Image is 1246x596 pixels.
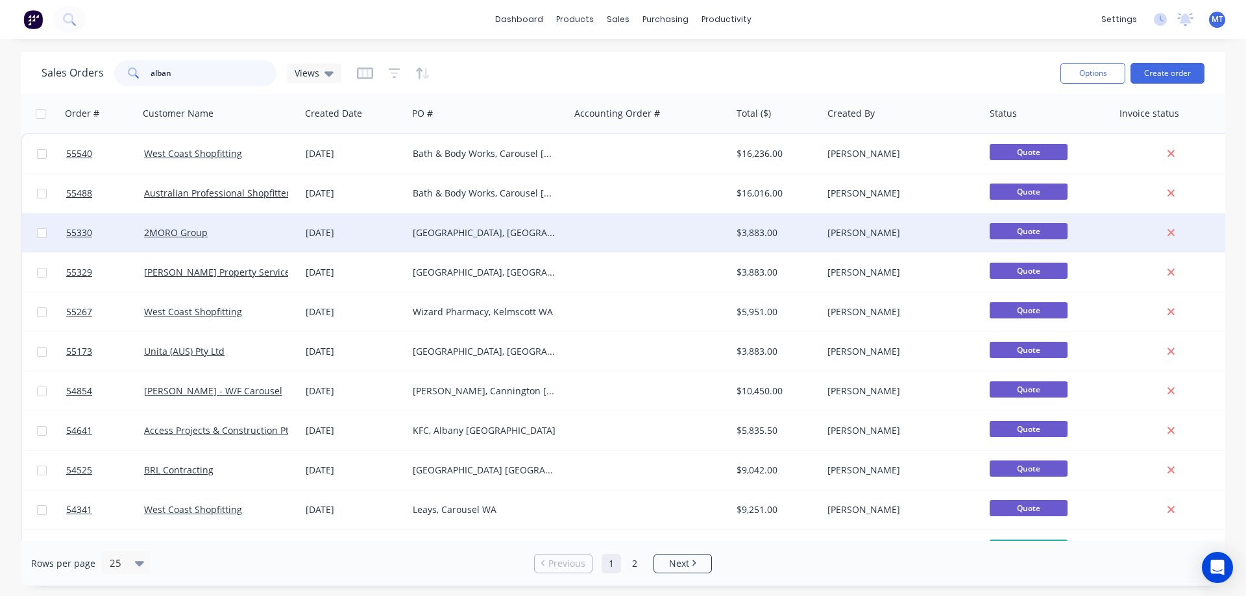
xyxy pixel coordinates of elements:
[737,107,771,120] div: Total ($)
[66,266,92,279] span: 55329
[654,557,711,570] a: Next page
[827,424,971,437] div: [PERSON_NAME]
[66,147,92,160] span: 55540
[66,372,144,411] a: 54854
[413,345,557,358] div: [GEOGRAPHIC_DATA], [GEOGRAPHIC_DATA]
[66,332,144,371] a: 55173
[66,134,144,173] a: 55540
[66,345,92,358] span: 55173
[144,147,242,160] a: West Coast Shopfitting
[413,147,557,160] div: Bath & Body Works, Carousel [GEOGRAPHIC_DATA]
[144,266,326,278] a: [PERSON_NAME] Property Services Pty Ltd
[413,503,557,516] div: Leays, Carousel WA
[66,411,144,450] a: 54641
[737,503,813,516] div: $9,251.00
[66,292,144,331] a: 55267
[413,266,557,279] div: [GEOGRAPHIC_DATA], [GEOGRAPHIC_DATA] [GEOGRAPHIC_DATA]
[295,66,319,80] span: Views
[737,464,813,477] div: $9,042.00
[827,464,971,477] div: [PERSON_NAME]
[144,503,242,516] a: West Coast Shopfitting
[413,305,557,318] div: Wizard Pharmacy, Kelmscott WA
[66,305,92,318] span: 55267
[737,424,813,437] div: $5,835.50
[737,226,813,239] div: $3,883.00
[413,226,557,239] div: [GEOGRAPHIC_DATA], [GEOGRAPHIC_DATA] [GEOGRAPHIC_DATA]
[306,226,402,239] div: [DATE]
[144,424,310,436] a: Access Projects & Construction Pty Ltd
[412,107,433,120] div: PO #
[827,266,971,279] div: [PERSON_NAME]
[990,302,1068,318] span: Quote
[990,460,1068,477] span: Quote
[306,266,402,279] div: [DATE]
[990,381,1068,398] span: Quote
[23,10,43,29] img: Factory
[737,345,813,358] div: $3,883.00
[66,530,144,569] a: 51989
[990,342,1068,358] span: Quote
[144,345,225,357] a: Unita (AUS) Pty Ltd
[827,107,875,120] div: Created By
[737,187,813,200] div: $16,016.00
[548,557,585,570] span: Previous
[990,184,1068,200] span: Quote
[1119,107,1179,120] div: Invoice status
[1095,10,1143,29] div: settings
[65,107,99,120] div: Order #
[306,464,402,477] div: [DATE]
[413,464,557,477] div: [GEOGRAPHIC_DATA] [GEOGRAPHIC_DATA]
[990,144,1068,160] span: Quote
[695,10,758,29] div: productivity
[574,107,660,120] div: Accounting Order #
[306,385,402,398] div: [DATE]
[1212,14,1223,25] span: MT
[42,67,104,79] h1: Sales Orders
[529,554,717,573] ul: Pagination
[66,226,92,239] span: 55330
[827,226,971,239] div: [PERSON_NAME]
[827,187,971,200] div: [PERSON_NAME]
[1060,63,1125,84] button: Options
[413,424,557,437] div: KFC, Albany [GEOGRAPHIC_DATA]
[737,266,813,279] div: $3,883.00
[602,554,621,573] a: Page 1 is your current page
[827,385,971,398] div: [PERSON_NAME]
[990,500,1068,516] span: Quote
[535,557,592,570] a: Previous page
[489,10,550,29] a: dashboard
[669,557,689,570] span: Next
[636,10,695,29] div: purchasing
[306,305,402,318] div: [DATE]
[990,263,1068,279] span: Quote
[66,213,144,252] a: 55330
[737,147,813,160] div: $16,236.00
[66,464,92,477] span: 54525
[1202,552,1233,583] div: Open Intercom Messenger
[306,345,402,358] div: [DATE]
[306,424,402,437] div: [DATE]
[306,147,402,160] div: [DATE]
[31,557,95,570] span: Rows per page
[827,345,971,358] div: [PERSON_NAME]
[66,187,92,200] span: 55488
[144,385,282,397] a: [PERSON_NAME] - W/F Carousel
[625,554,644,573] a: Page 2
[827,503,971,516] div: [PERSON_NAME]
[144,226,208,239] a: 2MORO Group
[600,10,636,29] div: sales
[550,10,600,29] div: products
[66,385,92,398] span: 54854
[990,421,1068,437] span: Quote
[413,385,557,398] div: [PERSON_NAME], Cannington [GEOGRAPHIC_DATA]
[306,503,402,516] div: [DATE]
[144,305,242,318] a: West Coast Shopfitting
[143,107,214,120] div: Customer Name
[827,147,971,160] div: [PERSON_NAME]
[66,503,92,516] span: 54341
[66,174,144,213] a: 55488
[737,305,813,318] div: $5,951.00
[66,253,144,292] a: 55329
[413,187,557,200] div: Bath & Body Works, Carousel [GEOGRAPHIC_DATA]
[144,187,295,199] a: Australian Professional Shopfitters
